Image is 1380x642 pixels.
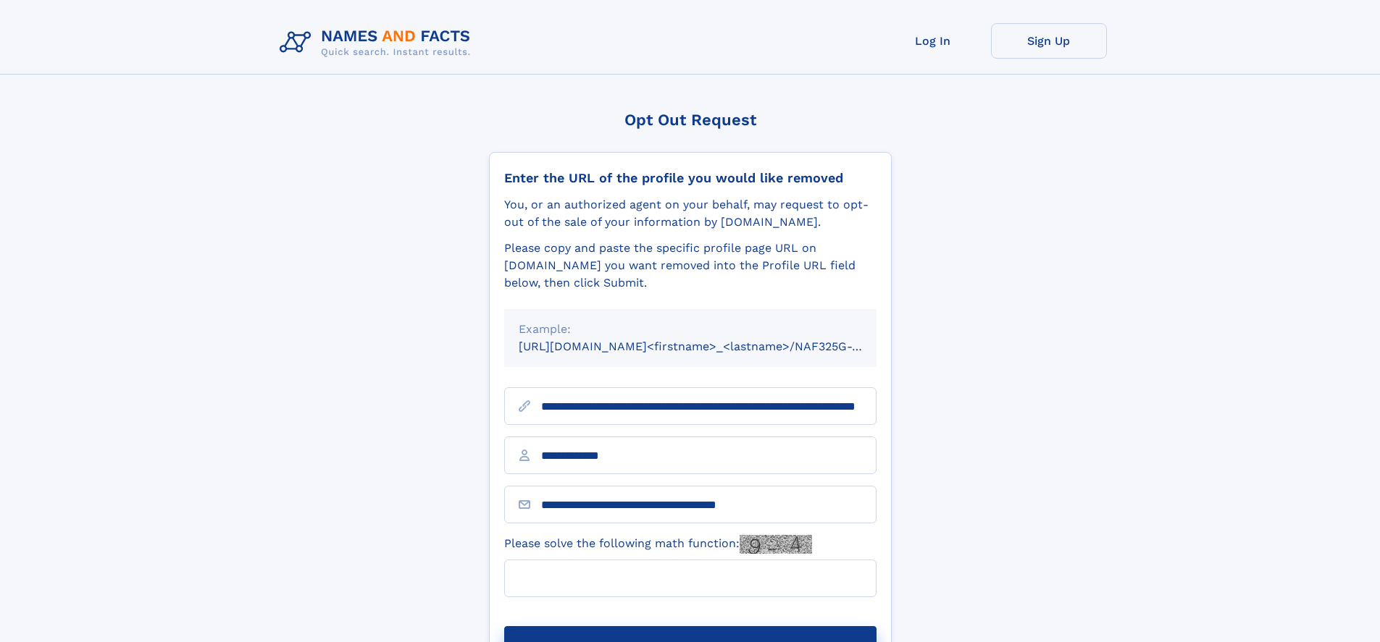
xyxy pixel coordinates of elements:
[519,321,862,338] div: Example:
[504,196,877,231] div: You, or an authorized agent on your behalf, may request to opt-out of the sale of your informatio...
[504,535,812,554] label: Please solve the following math function:
[991,23,1107,59] a: Sign Up
[875,23,991,59] a: Log In
[274,23,482,62] img: Logo Names and Facts
[489,111,892,129] div: Opt Out Request
[519,339,904,353] small: [URL][DOMAIN_NAME]<firstname>_<lastname>/NAF325G-xxxxxxxx
[504,240,877,292] div: Please copy and paste the specific profile page URL on [DOMAIN_NAME] you want removed into the Pr...
[504,170,877,186] div: Enter the URL of the profile you would like removed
